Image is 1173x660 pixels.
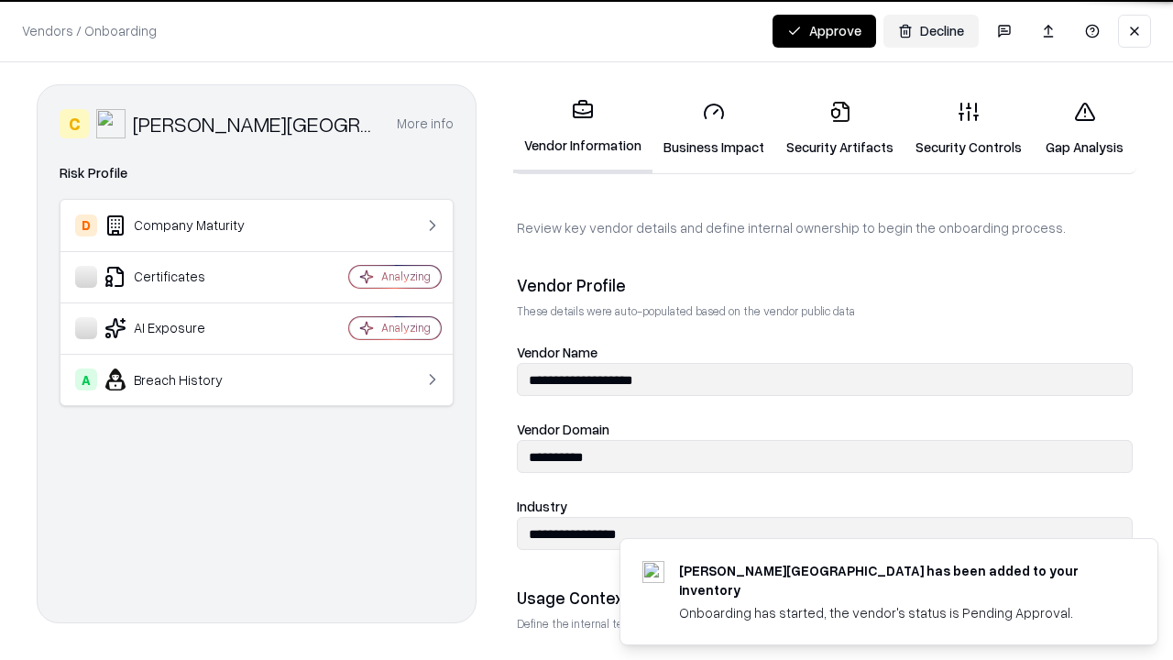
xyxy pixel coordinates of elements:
[75,368,294,390] div: Breach History
[642,561,664,583] img: runi.ac.il
[75,317,294,339] div: AI Exposure
[517,218,1133,237] p: Review key vendor details and define internal ownership to begin the onboarding process.
[517,587,1133,609] div: Usage Context
[381,269,431,284] div: Analyzing
[904,86,1033,171] a: Security Controls
[679,561,1113,599] div: [PERSON_NAME][GEOGRAPHIC_DATA] has been added to your inventory
[517,344,597,360] label: Vendor Name
[60,109,89,138] div: C
[75,266,294,288] div: Certificates
[96,109,126,138] img: Reichman University
[775,86,904,171] a: Security Artifacts
[517,303,1133,319] p: These details were auto-populated based on the vendor public data
[397,107,454,140] button: More info
[1033,86,1136,171] a: Gap Analysis
[381,320,431,335] div: Analyzing
[517,498,567,514] label: Industry
[679,603,1113,622] div: Onboarding has started, the vendor's status is Pending Approval.
[75,214,294,236] div: Company Maturity
[75,214,97,236] div: D
[517,616,1133,632] p: Define the internal team and reason for using this vendor. This helps assess business relevance a...
[517,421,609,437] label: Vendor Domain
[652,86,775,171] a: Business Impact
[75,368,97,390] div: A
[513,84,652,173] a: Vendor Information
[517,274,1133,296] div: Vendor Profile
[60,162,454,184] div: Risk Profile
[773,15,876,48] button: Approve
[22,21,157,40] p: Vendors / Onboarding
[133,109,375,138] div: [PERSON_NAME][GEOGRAPHIC_DATA]
[883,15,979,48] button: Decline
